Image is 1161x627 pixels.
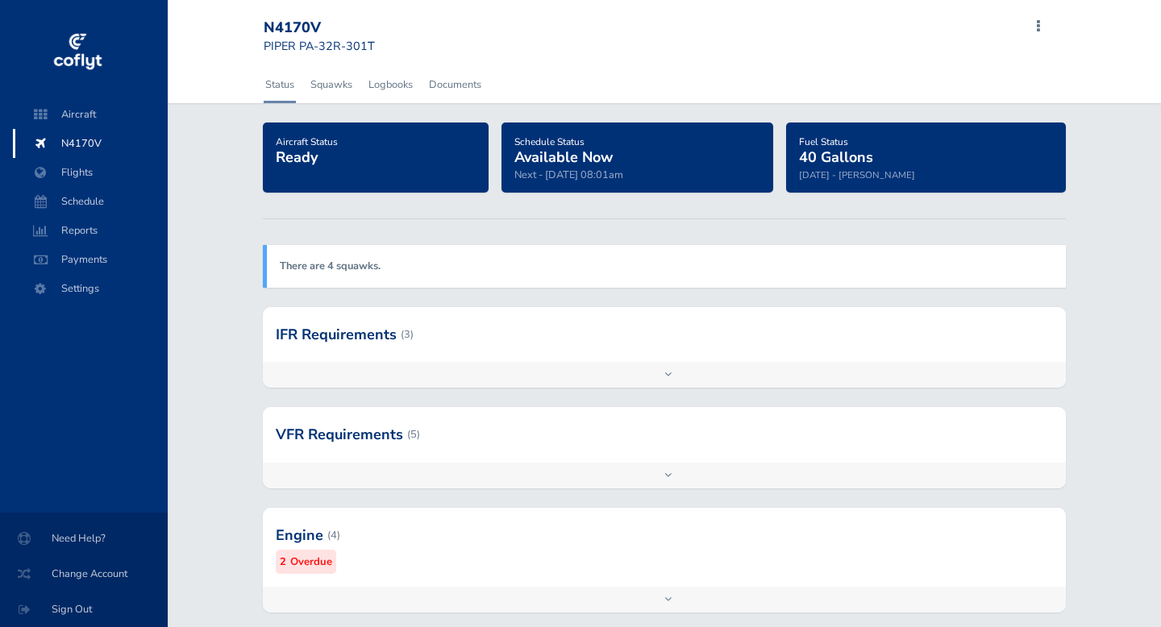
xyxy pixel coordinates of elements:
[264,38,375,54] small: PIPER PA-32R-301T
[799,135,848,148] span: Fuel Status
[264,19,380,37] div: N4170V
[29,274,152,303] span: Settings
[276,147,318,167] span: Ready
[29,187,152,216] span: Schedule
[514,135,585,148] span: Schedule Status
[514,131,613,168] a: Schedule StatusAvailable Now
[290,554,332,571] small: Overdue
[29,158,152,187] span: Flights
[29,216,152,245] span: Reports
[280,259,381,273] a: There are 4 squawks.
[29,100,152,129] span: Aircraft
[19,524,148,553] span: Need Help?
[19,559,148,588] span: Change Account
[514,147,613,167] span: Available Now
[19,595,148,624] span: Sign Out
[309,67,354,102] a: Squawks
[799,147,873,167] span: 40 Gallons
[276,135,338,148] span: Aircraft Status
[367,67,414,102] a: Logbooks
[29,129,152,158] span: N4170V
[799,168,915,181] small: [DATE] - [PERSON_NAME]
[29,245,152,274] span: Payments
[427,67,483,102] a: Documents
[51,28,104,77] img: coflyt logo
[264,67,296,102] a: Status
[514,168,623,182] span: Next - [DATE] 08:01am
